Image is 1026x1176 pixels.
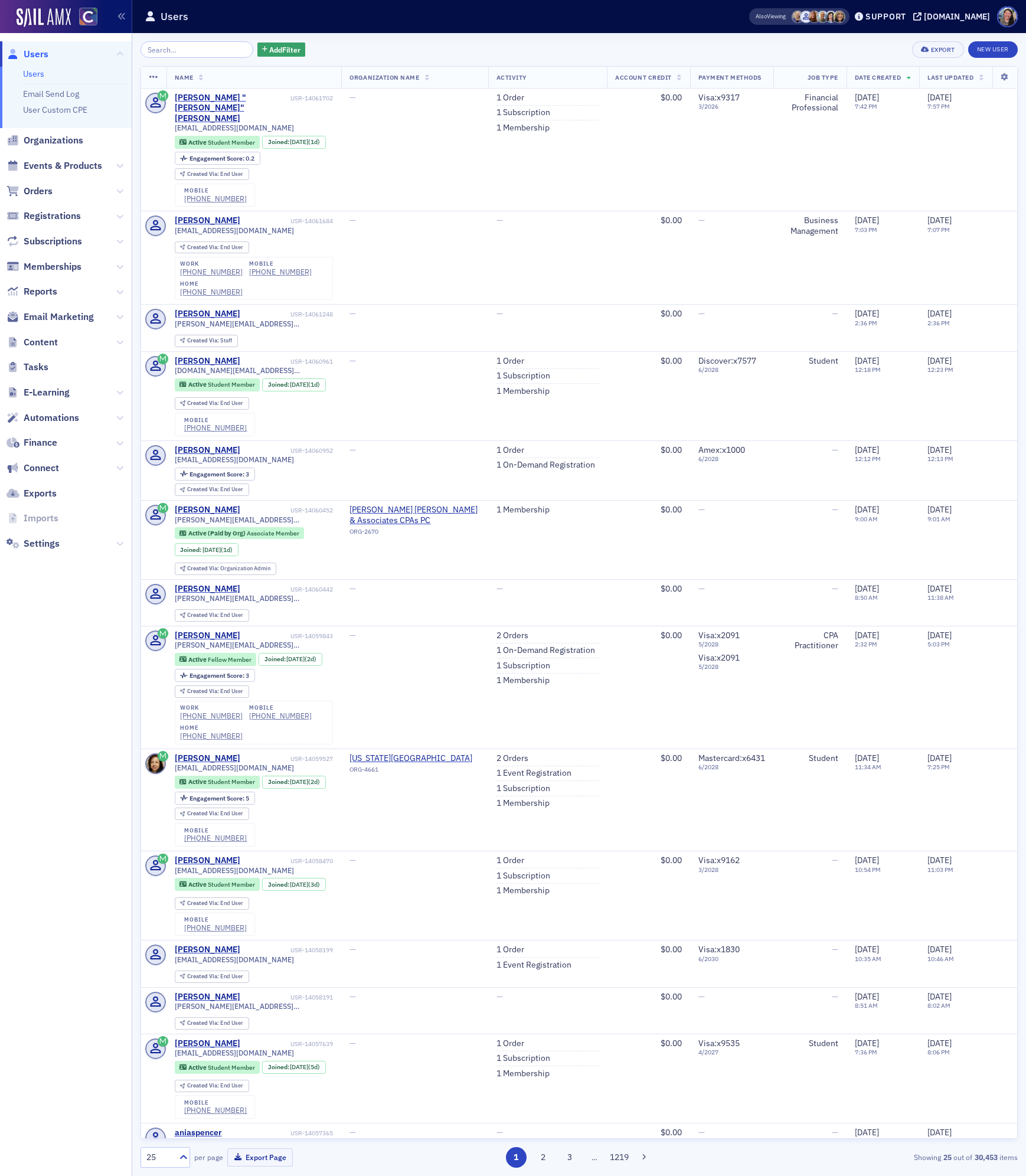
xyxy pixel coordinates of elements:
a: [PHONE_NUMBER] [180,267,243,276]
span: Created Via : [187,564,220,572]
span: Fellow Member [208,655,251,664]
span: Settings [24,537,60,550]
a: [PERSON_NAME] [175,992,240,1002]
span: Active (Paid by Org) [188,529,247,537]
time: 12:13 PM [927,455,953,463]
span: — [698,215,705,226]
time: 7:07 PM [927,226,950,234]
span: Payment Methods [698,73,762,81]
a: 1 Subscription [496,783,550,794]
a: Finance [6,436,57,449]
span: Lauren Standiford [833,11,845,23]
span: Engagement Score : [189,154,246,162]
a: 2 Orders [496,631,528,641]
span: Imports [24,512,58,525]
span: Active [188,138,208,146]
span: Tasks [24,361,48,374]
a: Automations [6,411,79,424]
a: Imports [6,512,58,525]
span: [DOMAIN_NAME][EMAIL_ADDRESS][PERSON_NAME][DOMAIN_NAME] [175,366,334,375]
span: Active [188,880,208,888]
div: [PERSON_NAME] "[PERSON_NAME]" [PERSON_NAME] [175,93,289,124]
a: 1 Event Registration [496,960,571,971]
span: [DATE] [855,445,879,455]
span: Student Member [208,880,255,888]
span: Created Via : [187,399,220,407]
div: Created Via: Staff [175,335,238,347]
span: Users [24,48,48,61]
div: End User [187,400,243,407]
span: Created Via : [187,243,220,251]
button: Export Page [227,1148,293,1167]
span: [DATE] [927,504,952,515]
a: [PERSON_NAME] [175,309,240,319]
div: aniaspencer [175,1128,222,1138]
div: Support [865,11,906,22]
div: Created Via: End User [175,241,249,254]
time: 7:42 PM [855,102,877,110]
span: — [832,308,838,319]
span: Active [188,778,208,786]
span: Created Via : [187,485,220,493]
span: [DATE] [927,92,952,103]
div: [PHONE_NUMBER] [180,711,243,720]
a: Email Send Log [23,89,79,99]
a: User Custom CPE [23,104,87,115]
a: [PHONE_NUMBER] [249,711,312,720]
a: [PHONE_NUMBER] [184,834,247,842]
a: Active (Paid by Org) Associate Member [179,530,299,537]
span: $0.00 [661,92,682,103]
a: [PERSON_NAME] [175,505,240,515]
span: — [349,355,356,366]
div: mobile [184,417,247,424]
span: Memberships [24,260,81,273]
div: End User [187,612,243,619]
div: Active: Active: Student Member [175,378,260,391]
div: USR-14061684 [242,217,333,225]
a: Users [6,48,48,61]
a: Active Student Member [179,881,254,888]
span: $0.00 [661,355,682,366]
time: 12:12 PM [855,455,881,463]
span: 3 / 2026 [698,103,765,110]
a: 1 Event Registration [496,768,571,779]
span: [DATE] [927,355,952,366]
div: [PHONE_NUMBER] [184,194,247,203]
div: Active: Active: Student Member [175,136,260,149]
span: [DATE] [927,583,952,594]
span: — [698,504,705,515]
div: [DOMAIN_NAME] [924,11,990,22]
div: mobile [184,187,247,194]
a: [PERSON_NAME] [175,584,240,594]
span: $0.00 [661,504,682,515]
time: 9:00 AM [855,515,878,523]
a: Settings [6,537,60,550]
span: $0.00 [661,445,682,455]
a: 1 Membership [496,505,550,515]
div: [PHONE_NUMBER] [184,923,247,932]
div: [PERSON_NAME] [175,215,240,226]
a: 1 Subscription [496,107,550,118]
div: [PERSON_NAME] [175,356,240,367]
span: Orders [24,185,53,198]
div: USR-14061702 [290,94,333,102]
div: Joined: 2025-09-30 00:00:00 [262,136,326,149]
span: Joined : [268,138,290,146]
time: 12:18 PM [855,365,881,374]
span: Activity [496,73,527,81]
a: Orders [6,185,53,198]
a: [PERSON_NAME] [175,753,240,764]
a: 1 Subscription [496,371,550,381]
span: Active [188,380,208,388]
span: Content [24,336,58,349]
span: $0.00 [661,583,682,594]
a: SailAMX [17,8,71,27]
a: 1 Membership [496,798,550,809]
div: Student [782,356,838,367]
span: Organizations [24,134,83,147]
a: Email Marketing [6,311,94,324]
div: [PERSON_NAME] [175,855,240,866]
span: Stacy Svendsen [825,11,837,23]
